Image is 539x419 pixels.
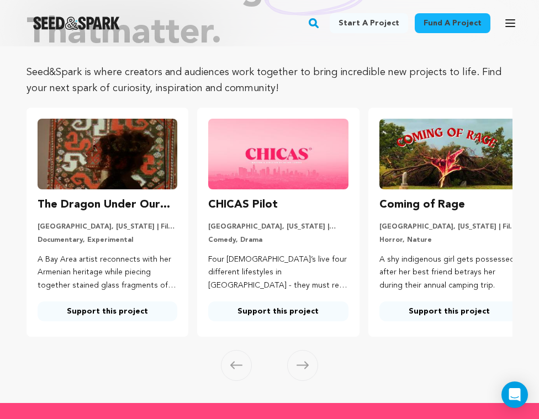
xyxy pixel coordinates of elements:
p: [GEOGRAPHIC_DATA], [US_STATE] | Film Short [379,222,519,231]
p: [GEOGRAPHIC_DATA], [US_STATE] | Film Feature [38,222,177,231]
a: Fund a project [415,13,490,33]
p: [GEOGRAPHIC_DATA], [US_STATE] | Series [208,222,348,231]
h3: Coming of Rage [379,196,465,214]
img: CHICAS Pilot image [208,119,348,189]
p: A Bay Area artist reconnects with her Armenian heritage while piecing together stained glass frag... [38,253,177,293]
p: A shy indigenous girl gets possessed after her best friend betrays her during their annual campin... [379,253,519,293]
img: Seed&Spark Logo Dark Mode [33,17,120,30]
a: Start a project [330,13,408,33]
p: Horror, Nature [379,236,519,245]
p: Documentary, Experimental [38,236,177,245]
a: Support this project [379,301,519,321]
a: Seed&Spark Homepage [33,17,120,30]
a: Support this project [208,301,348,321]
div: Open Intercom Messenger [501,381,528,408]
a: Support this project [38,301,177,321]
p: Four [DEMOGRAPHIC_DATA]’s live four different lifestyles in [GEOGRAPHIC_DATA] - they must rely on... [208,253,348,293]
p: Comedy, Drama [208,236,348,245]
p: Seed&Spark is where creators and audiences work together to bring incredible new projects to life... [27,65,512,97]
img: The Dragon Under Our Feet image [38,119,177,189]
img: Coming of Rage image [379,119,519,189]
h3: The Dragon Under Our Feet [38,196,177,214]
h3: CHICAS Pilot [208,196,278,214]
